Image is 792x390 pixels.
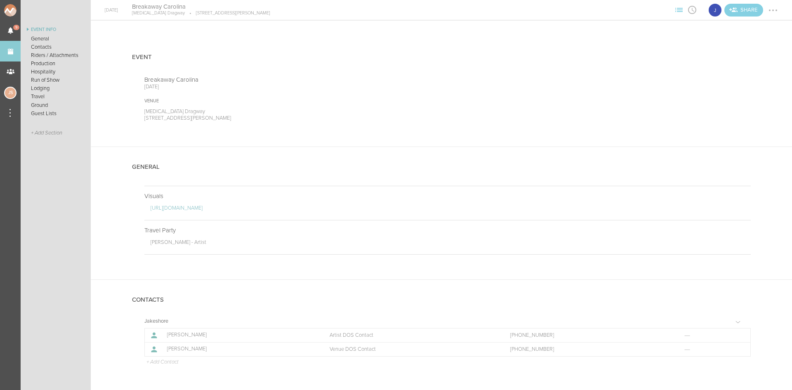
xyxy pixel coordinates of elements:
span: 9 [13,25,20,30]
a: Ground [21,101,91,109]
h4: Contacts [132,296,164,303]
div: Venue [144,98,429,104]
p: Travel Party [144,227,751,234]
div: Jessica Smith [4,87,16,99]
p: + Add Contact [146,359,179,366]
div: J [708,3,722,17]
a: General [21,35,91,43]
span: View Itinerary [686,7,699,12]
a: Run of Show [21,76,91,84]
p: [STREET_ADDRESS][PERSON_NAME] [185,10,270,16]
p: Visuals [144,192,751,200]
a: Contacts [21,43,91,51]
p: Artist DOS Contact [330,332,493,338]
p: [STREET_ADDRESS][PERSON_NAME] [144,115,429,121]
h4: Breakaway Carolina [132,3,270,11]
a: [PHONE_NUMBER] [510,346,666,352]
p: [DATE] [144,83,429,90]
a: [URL][DOMAIN_NAME] [151,205,203,211]
p: Venue DOS Contact [330,346,493,352]
span: View Sections [672,7,686,12]
a: Invite teams to the Event [724,4,763,17]
a: Event Info [21,25,91,35]
p: [PERSON_NAME] [167,346,311,352]
h4: General [132,163,160,170]
a: Lodging [21,84,91,92]
p: [PERSON_NAME] [167,332,311,338]
a: Hospitality [21,68,91,76]
p: [MEDICAL_DATA] Dragway [132,10,185,16]
a: Production [21,59,91,68]
span: + Add Section [31,130,62,136]
h4: Event [132,54,152,61]
a: Travel [21,92,91,101]
p: [MEDICAL_DATA] Dragway [144,108,429,115]
a: [PHONE_NUMBER] [510,332,666,338]
div: Jakeshore [708,3,722,17]
img: NOMAD [4,4,51,17]
a: Guest Lists [21,109,91,118]
h5: Jakeshore [144,319,168,324]
div: Share [724,4,763,17]
p: Breakaway Carolina [144,76,429,83]
p: [PERSON_NAME] - Artist [151,239,751,248]
a: Riders / Attachments [21,51,91,59]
